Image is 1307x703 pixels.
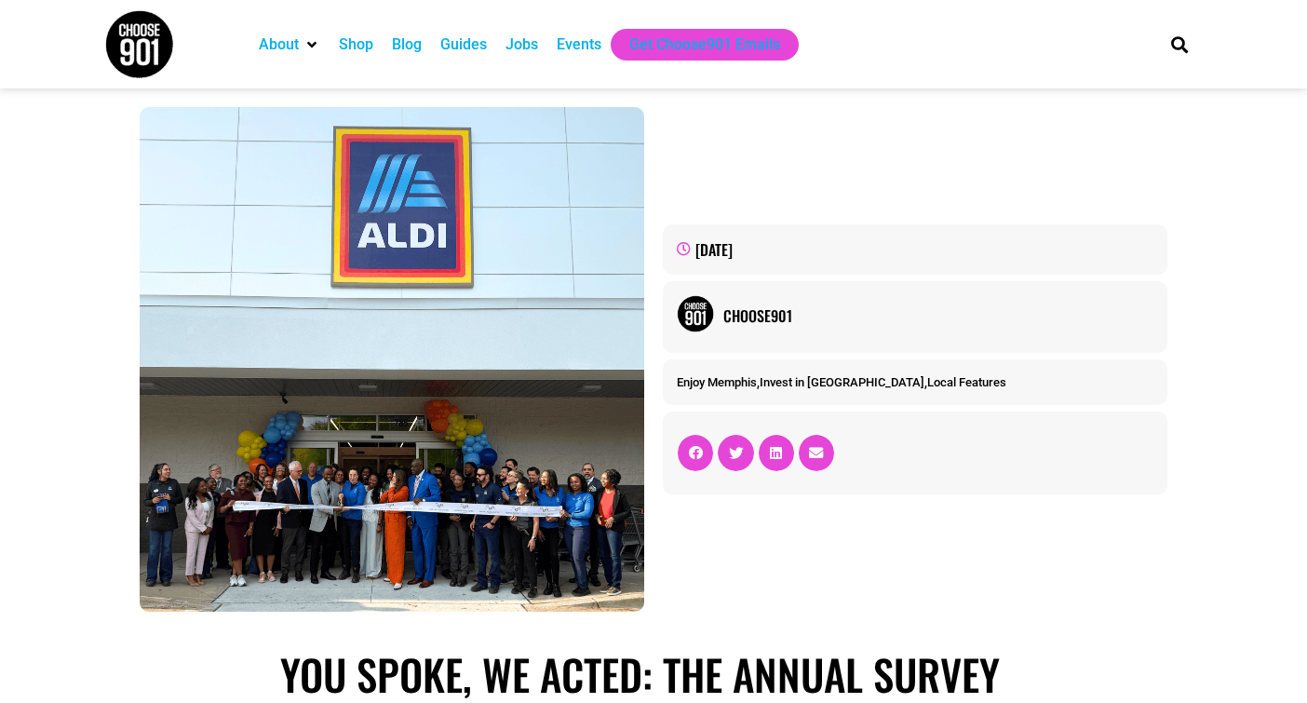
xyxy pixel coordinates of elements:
[339,34,373,56] a: Shop
[678,435,713,470] div: Share on facebook
[718,435,753,470] div: Share on twitter
[259,34,299,56] a: About
[723,304,1153,327] a: Choose901
[557,34,601,56] a: Events
[249,29,1139,61] nav: Main nav
[677,295,714,332] img: Picture of Choose901
[249,29,330,61] div: About
[759,435,794,470] div: Share on linkedin
[1165,29,1195,60] div: Search
[799,435,834,470] div: Share on email
[760,375,924,389] a: Invest in [GEOGRAPHIC_DATA]
[677,375,757,389] a: Enjoy Memphis
[629,34,780,56] a: Get Choose901 Emails
[677,375,1006,389] span: , ,
[440,34,487,56] a: Guides
[392,34,422,56] a: Blog
[695,238,733,261] time: [DATE]
[505,34,538,56] a: Jobs
[927,375,1006,389] a: Local Features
